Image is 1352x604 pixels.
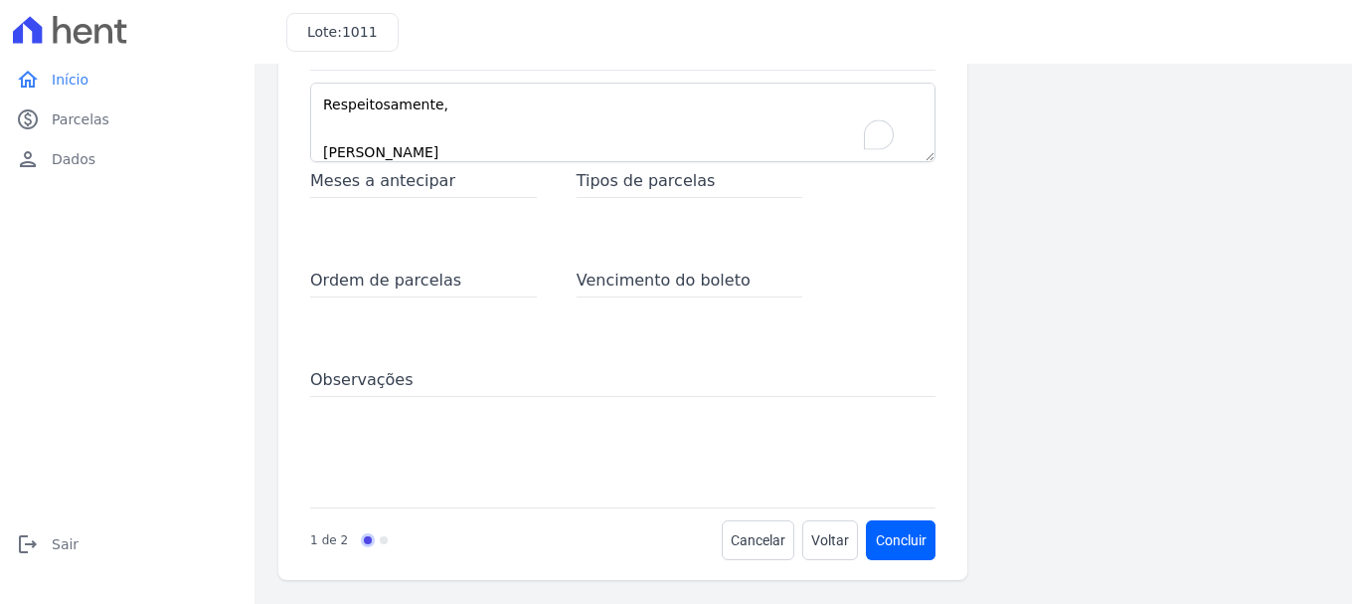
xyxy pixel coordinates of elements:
i: paid [16,107,40,131]
a: Avançar [866,520,935,560]
i: home [16,68,40,92]
span: Cancelar [731,530,785,550]
p: de 2 [322,531,348,549]
span: Voltar [811,530,849,550]
span: Início [52,70,88,90]
span: Parcelas [52,109,109,129]
span: Dados [52,149,95,169]
a: logoutSair [8,524,247,564]
span: Vencimento do boleto [577,269,803,298]
p: 1 [310,531,318,549]
nav: Progress [310,520,388,560]
h3: Lote: [307,22,378,43]
span: 1011 [342,24,378,40]
span: Observações [310,368,935,397]
a: Cancelar [722,520,794,560]
a: personDados [8,139,247,179]
a: paidParcelas [8,100,247,139]
a: Voltar [802,520,858,560]
span: Tipos de parcelas [577,169,803,198]
i: person [16,147,40,171]
textarea: To enrich screen reader interactions, please activate Accessibility in Grammarly extension settings [310,83,935,162]
button: Concluir [867,520,935,560]
span: Ordem de parcelas [310,269,537,298]
i: logout [16,532,40,556]
a: homeInício [8,60,247,100]
span: Sair [52,534,79,554]
span: Meses a antecipar [310,169,537,198]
